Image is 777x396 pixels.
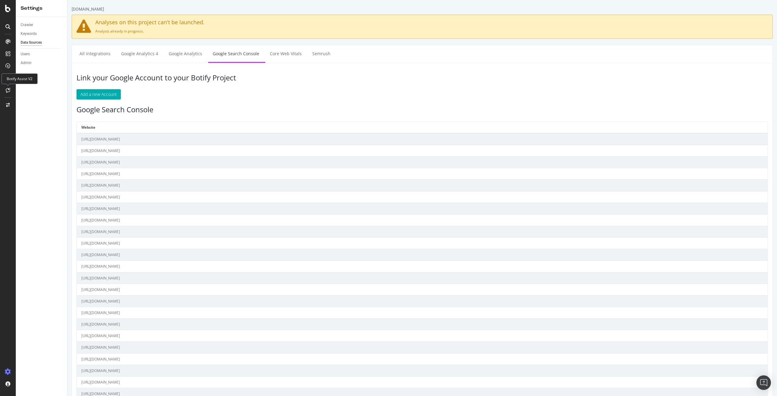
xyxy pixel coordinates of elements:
div: Open Intercom Messenger [756,375,771,390]
td: [URL][DOMAIN_NAME] [9,214,700,226]
div: Botify Assist V2 [2,73,38,84]
td: [URL][DOMAIN_NAME] [9,307,700,319]
div: Keywords [21,31,37,37]
a: All integrations [8,45,48,62]
h3: Google Search Console [9,106,701,113]
div: Crawler [21,22,33,28]
td: [URL][DOMAIN_NAME] [9,353,700,365]
th: Website [9,122,700,133]
td: [URL][DOMAIN_NAME] [9,145,700,157]
td: [URL][DOMAIN_NAME] [9,168,700,180]
div: Settings [21,5,62,12]
p: Analysis already in progress. [9,29,701,34]
a: Keywords [21,31,63,37]
td: [URL][DOMAIN_NAME] [9,180,700,191]
a: Semrush [240,45,268,62]
td: [URL][DOMAIN_NAME] [9,249,700,261]
a: Core Web Vitals [198,45,239,62]
div: Admin [21,60,32,66]
td: [URL][DOMAIN_NAME] [9,261,700,272]
td: [URL][DOMAIN_NAME] [9,226,700,238]
div: Data Sources [21,39,42,46]
td: [URL][DOMAIN_NAME] [9,330,700,342]
td: [URL][DOMAIN_NAME] [9,365,700,376]
a: Admin [21,60,63,66]
a: Data Sources [21,39,63,46]
a: Users [21,51,63,57]
td: [URL][DOMAIN_NAME] [9,203,700,214]
a: Crawler [21,22,63,28]
a: Google Analytics 4 [49,45,95,62]
div: [DOMAIN_NAME] [4,6,37,12]
td: [URL][DOMAIN_NAME] [9,295,700,307]
h4: Analyses on this project can't be launched. [9,19,701,25]
td: [URL][DOMAIN_NAME] [9,376,700,388]
td: [URL][DOMAIN_NAME] [9,133,700,145]
td: [URL][DOMAIN_NAME] [9,319,700,330]
div: Users [21,51,30,57]
td: [URL][DOMAIN_NAME] [9,342,700,353]
td: [URL][DOMAIN_NAME] [9,157,700,168]
a: Google Analytics [97,45,139,62]
td: [URL][DOMAIN_NAME] [9,238,700,249]
td: [URL][DOMAIN_NAME] [9,284,700,295]
a: Google Search Console [141,45,196,62]
h3: Link your Google Account to your Botify Project [9,74,701,82]
td: [URL][DOMAIN_NAME] [9,272,700,284]
td: [URL][DOMAIN_NAME] [9,191,700,203]
button: Add a new Account [9,89,53,100]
